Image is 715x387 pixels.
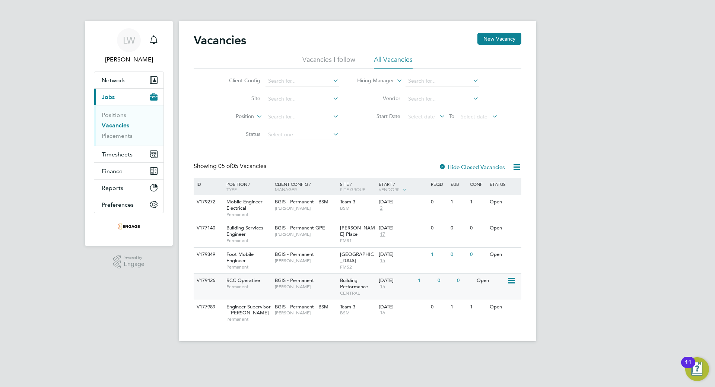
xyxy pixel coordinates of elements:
input: Search for... [406,76,479,86]
label: Hiring Manager [351,77,394,85]
span: Permanent [226,238,271,244]
h2: Vacancies [194,33,246,48]
div: [DATE] [379,251,427,258]
span: 17 [379,231,386,238]
div: Status [488,178,520,190]
span: CENTRAL [340,290,375,296]
div: 1 [449,195,468,209]
span: 16 [379,310,386,316]
span: 2 [379,205,384,212]
span: [PERSON_NAME] [275,284,336,290]
div: [DATE] [379,277,414,284]
a: Powered byEngage [113,255,145,269]
div: ID [195,178,221,190]
span: Engage [124,261,144,267]
button: Reports [94,180,163,196]
label: Status [217,131,260,137]
span: Engineer Supervisor - [PERSON_NAME] [226,304,271,316]
button: Timesheets [94,146,163,162]
span: BGIS - Permanent - BSM [275,304,328,310]
label: Site [217,95,260,102]
div: Open [488,221,520,235]
button: Network [94,72,163,88]
div: V179349 [195,248,221,261]
div: 0 [436,274,455,288]
a: LW[PERSON_NAME] [94,28,164,64]
label: Hide Closed Vacancies [439,164,505,171]
span: 15 [379,284,386,290]
div: 11 [685,362,692,372]
span: LW [123,35,135,45]
input: Search for... [266,94,339,104]
label: Vendor [357,95,400,102]
span: [GEOGRAPHIC_DATA] [340,251,374,264]
input: Search for... [266,76,339,86]
span: Network [102,77,125,84]
div: Conf [468,178,487,190]
span: Manager [275,186,297,192]
span: [PERSON_NAME] Place [340,225,375,237]
input: Search for... [266,112,339,122]
label: Position [211,113,254,120]
img: serlimited-logo-retina.png [118,221,140,232]
span: Permanent [226,212,271,218]
span: Mobile Engineer - Electrical [226,199,266,211]
button: New Vacancy [477,33,521,45]
div: 0 [468,221,487,235]
div: 0 [449,221,468,235]
div: Site / [338,178,377,196]
li: All Vacancies [374,55,413,69]
span: Reports [102,184,123,191]
div: 0 [429,195,448,209]
span: BGIS - Permanent [275,251,314,257]
span: Team 3 [340,304,355,310]
div: V179272 [195,195,221,209]
span: Permanent [226,284,271,290]
span: Type [226,186,237,192]
button: Preferences [94,196,163,213]
span: BGIS - Permanent [275,277,314,283]
label: Start Date [357,113,400,120]
a: Vacancies [102,122,129,129]
span: [PERSON_NAME] [275,231,336,237]
div: Sub [449,178,468,190]
span: RCC Operative [226,277,260,283]
div: Open [488,195,520,209]
nav: Main navigation [85,21,173,246]
div: 0 [468,248,487,261]
div: 1 [468,300,487,314]
div: 1 [468,195,487,209]
span: Jobs [102,93,115,101]
span: [PERSON_NAME] [275,258,336,264]
div: [DATE] [379,199,427,205]
li: Vacancies I follow [302,55,355,69]
div: V179426 [195,274,221,288]
span: BSM [340,205,375,211]
span: 05 of [218,162,232,170]
span: Foot Mobile Engineer [226,251,254,264]
span: To [447,111,457,121]
span: Building Services Engineer [226,225,263,237]
div: Reqd [429,178,448,190]
div: 0 [429,221,448,235]
span: [PERSON_NAME] [275,205,336,211]
span: Vendors [379,186,400,192]
button: Finance [94,163,163,179]
div: 0 [429,300,448,314]
span: BGIS - Permanent - BSM [275,199,328,205]
span: 05 Vacancies [218,162,266,170]
div: [DATE] [379,304,427,310]
a: Placements [102,132,133,139]
span: Preferences [102,201,134,208]
div: V177140 [195,221,221,235]
span: FMS1 [340,238,375,244]
span: Select date [408,113,435,120]
div: 0 [455,274,474,288]
div: Open [475,274,507,288]
div: Start / [377,178,429,196]
span: Powered by [124,255,144,261]
div: 1 [449,300,468,314]
a: Positions [102,111,126,118]
label: Client Config [217,77,260,84]
span: Select date [461,113,487,120]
